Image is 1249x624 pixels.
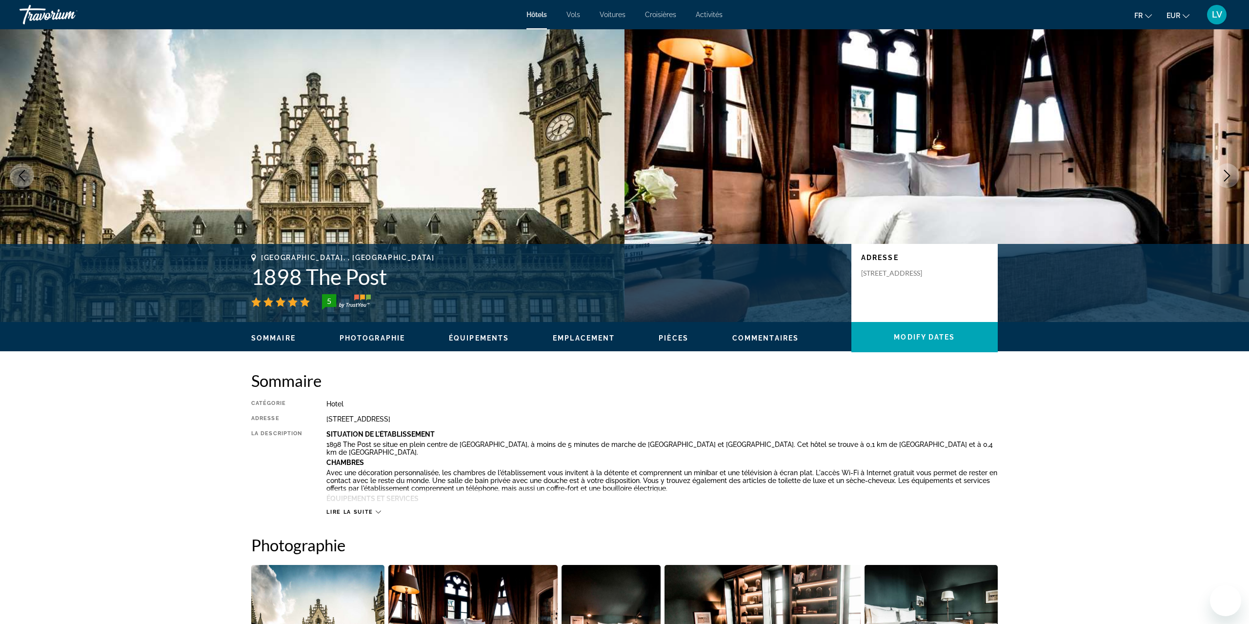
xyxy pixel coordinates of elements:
[340,334,405,342] span: Photographie
[326,415,998,423] div: [STREET_ADDRESS]
[1210,585,1241,616] iframe: Button to launch messaging window
[251,415,302,423] div: Adresse
[732,334,799,342] button: Commentaires
[861,254,988,262] p: Adresse
[10,163,34,188] button: Previous image
[326,459,364,466] b: Chambres
[251,371,998,390] h2: Sommaire
[526,11,547,19] a: Hôtels
[449,334,509,342] span: Équipements
[326,400,998,408] div: Hotel
[251,400,302,408] div: Catégorie
[1134,12,1143,20] span: fr
[1204,4,1229,25] button: User Menu
[326,509,373,515] span: Lire la suite
[340,334,405,342] button: Photographie
[1134,8,1152,22] button: Change language
[732,334,799,342] span: Commentaires
[319,295,339,307] div: 5
[659,334,688,342] span: Pièces
[261,254,435,262] span: [GEOGRAPHIC_DATA], , [GEOGRAPHIC_DATA]
[326,430,435,438] b: Situation De L'établissement
[566,11,580,19] a: Vols
[326,508,381,516] button: Lire la suite
[894,333,955,341] span: Modify Dates
[600,11,625,19] a: Voitures
[1167,12,1180,20] span: EUR
[251,334,296,342] span: Sommaire
[1215,163,1239,188] button: Next image
[251,334,296,342] button: Sommaire
[1167,8,1189,22] button: Change currency
[251,430,302,503] div: La description
[553,334,615,342] button: Emplacement
[645,11,676,19] a: Croisières
[696,11,723,19] a: Activités
[326,441,998,456] p: 1898 The Post se situe en plein centre de [GEOGRAPHIC_DATA], à moins de 5 minutes de marche de [G...
[861,269,939,278] p: [STREET_ADDRESS]
[326,469,998,492] p: Avec une décoration personnalisée, les chambres de l'établissement vous invitent à la détente et ...
[659,334,688,342] button: Pièces
[251,535,998,555] h2: Photographie
[20,2,117,27] a: Travorium
[251,264,842,289] h1: 1898 The Post
[449,334,509,342] button: Équipements
[322,294,371,310] img: TrustYou guest rating badge
[851,322,998,352] button: Modify Dates
[553,334,615,342] span: Emplacement
[1212,10,1222,20] span: LV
